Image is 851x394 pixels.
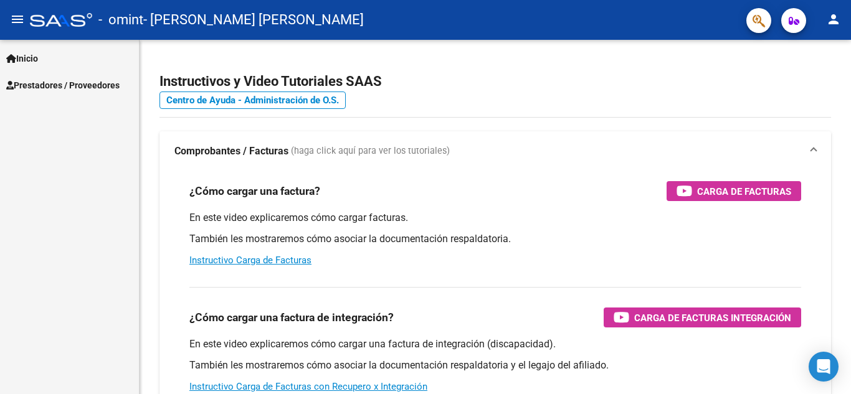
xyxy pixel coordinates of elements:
[6,52,38,65] span: Inicio
[143,6,364,34] span: - [PERSON_NAME] [PERSON_NAME]
[189,211,801,225] p: En este video explicaremos cómo cargar facturas.
[189,255,311,266] a: Instructivo Carga de Facturas
[159,131,831,171] mat-expansion-panel-header: Comprobantes / Facturas (haga click aquí para ver los tutoriales)
[291,144,450,158] span: (haga click aquí para ver los tutoriales)
[189,337,801,351] p: En este video explicaremos cómo cargar una factura de integración (discapacidad).
[159,91,346,109] a: Centro de Ayuda - Administración de O.S.
[634,310,791,326] span: Carga de Facturas Integración
[10,12,25,27] mat-icon: menu
[189,381,427,392] a: Instructivo Carga de Facturas con Recupero x Integración
[159,70,831,93] h2: Instructivos y Video Tutoriales SAAS
[697,184,791,199] span: Carga de Facturas
[604,307,801,327] button: Carga de Facturas Integración
[189,359,801,372] p: También les mostraremos cómo asociar la documentación respaldatoria y el legajo del afiliado.
[98,6,143,34] span: - omint
[826,12,841,27] mat-icon: person
[189,232,801,246] p: También les mostraremos cómo asociar la documentación respaldatoria.
[6,78,120,92] span: Prestadores / Proveedores
[174,144,288,158] strong: Comprobantes / Facturas
[189,309,394,326] h3: ¿Cómo cargar una factura de integración?
[667,181,801,201] button: Carga de Facturas
[809,352,839,382] div: Open Intercom Messenger
[189,182,320,200] h3: ¿Cómo cargar una factura?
